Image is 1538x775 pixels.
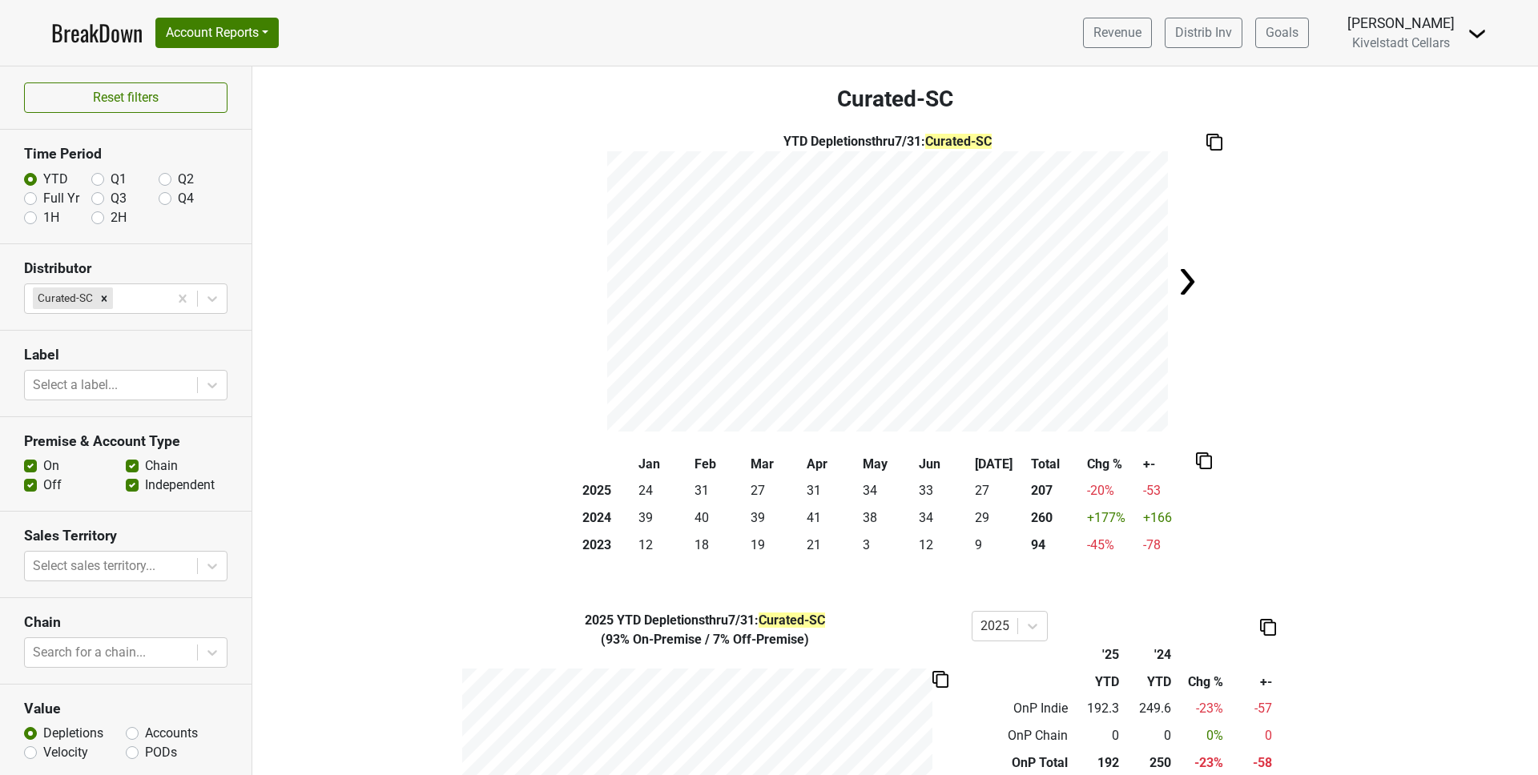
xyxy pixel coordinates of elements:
td: 33 [916,478,972,505]
th: +- [1140,451,1196,478]
td: -57 [1227,696,1276,723]
a: Distrib Inv [1165,18,1242,48]
label: Q2 [178,170,194,189]
td: 18 [691,532,747,559]
td: 12 [635,532,691,559]
th: 2023 [579,532,635,559]
td: +166 [1140,504,1196,532]
th: '25 [1071,641,1123,669]
label: Full Yr [43,189,79,208]
th: Chg % [1175,669,1227,696]
label: Q4 [178,189,194,208]
td: 39 [635,504,691,532]
div: ( 93% On-Premise / 7% Off-Premise ) [451,630,960,649]
td: 0 [1071,722,1123,749]
th: May [860,451,916,478]
td: 3 [860,532,916,559]
h3: Time Period [24,146,227,163]
td: 34 [860,478,916,505]
td: 31 [803,478,860,505]
td: 249.6 [1123,696,1175,723]
h3: Sales Territory [24,528,227,544]
td: +177 % [1084,504,1140,532]
span: Curated-SC [925,134,992,149]
td: 9 [972,532,1028,559]
th: 207 [1028,478,1084,505]
th: Apr [803,451,860,478]
td: 39 [747,504,803,532]
th: Feb [691,451,747,478]
th: Jun [916,451,972,478]
th: Jan [635,451,691,478]
h3: Distributor [24,260,227,277]
h3: Value [24,701,227,717]
td: 12 [916,532,972,559]
td: 27 [972,478,1028,505]
label: On [43,456,59,476]
label: Velocity [43,743,88,762]
td: -20 % [1084,478,1140,505]
td: 29 [972,504,1028,532]
label: Depletions [43,724,103,743]
div: Remove Curated-SC [95,287,113,308]
div: [PERSON_NAME] [1347,13,1455,34]
th: 2025 [579,478,635,505]
button: Reset filters [24,82,227,113]
td: -53 [1140,478,1196,505]
td: 0 % [1175,722,1227,749]
td: 24 [635,478,691,505]
h3: Chain [24,614,227,631]
img: Copy to clipboard [1206,134,1222,151]
label: YTD [43,170,68,189]
label: Off [43,476,62,495]
td: 34 [916,504,972,532]
td: 41 [803,504,860,532]
h3: Premise & Account Type [24,433,227,450]
button: Account Reports [155,18,279,48]
div: YTD Depletions thru 7/31 : [607,132,1168,151]
th: 260 [1028,504,1084,532]
th: Mar [747,451,803,478]
td: 21 [803,532,860,559]
h3: Label [24,347,227,363]
th: Total [1028,451,1084,478]
span: 2025 [585,612,617,628]
td: 40 [691,504,747,532]
label: PODs [145,743,177,762]
td: OnP Chain [972,722,1072,749]
td: -78 [1140,532,1196,559]
img: Copy to clipboard [1196,452,1212,469]
th: '24 [1123,641,1175,669]
th: YTD [1123,669,1175,696]
img: Copy to clipboard [1260,619,1276,636]
span: Kivelstadt Cellars [1352,35,1450,50]
label: Q1 [111,170,127,189]
a: Revenue [1083,18,1152,48]
div: Curated-SC [33,287,95,308]
td: 19 [747,532,803,559]
a: BreakDown [51,16,143,50]
h3: Curated-SC [252,86,1538,113]
th: 94 [1028,532,1084,559]
td: OnP Indie [972,696,1072,723]
span: Curated-SC [759,612,825,628]
td: 0 [1123,722,1175,749]
td: 38 [860,504,916,532]
div: YTD Depletions thru 7/31 : [451,611,960,630]
img: Arrow right [1171,266,1203,298]
label: Independent [145,476,215,495]
label: Q3 [111,189,127,208]
th: Chg % [1084,451,1140,478]
th: +- [1227,669,1276,696]
td: -23 % [1175,696,1227,723]
td: -45 % [1084,532,1140,559]
td: 192.3 [1071,696,1123,723]
img: Copy to clipboard [932,671,948,688]
a: Goals [1255,18,1309,48]
label: 1H [43,208,59,227]
img: Dropdown Menu [1468,24,1487,43]
th: [DATE] [972,451,1028,478]
td: 27 [747,478,803,505]
td: 0 [1227,722,1276,749]
label: Accounts [145,724,198,743]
